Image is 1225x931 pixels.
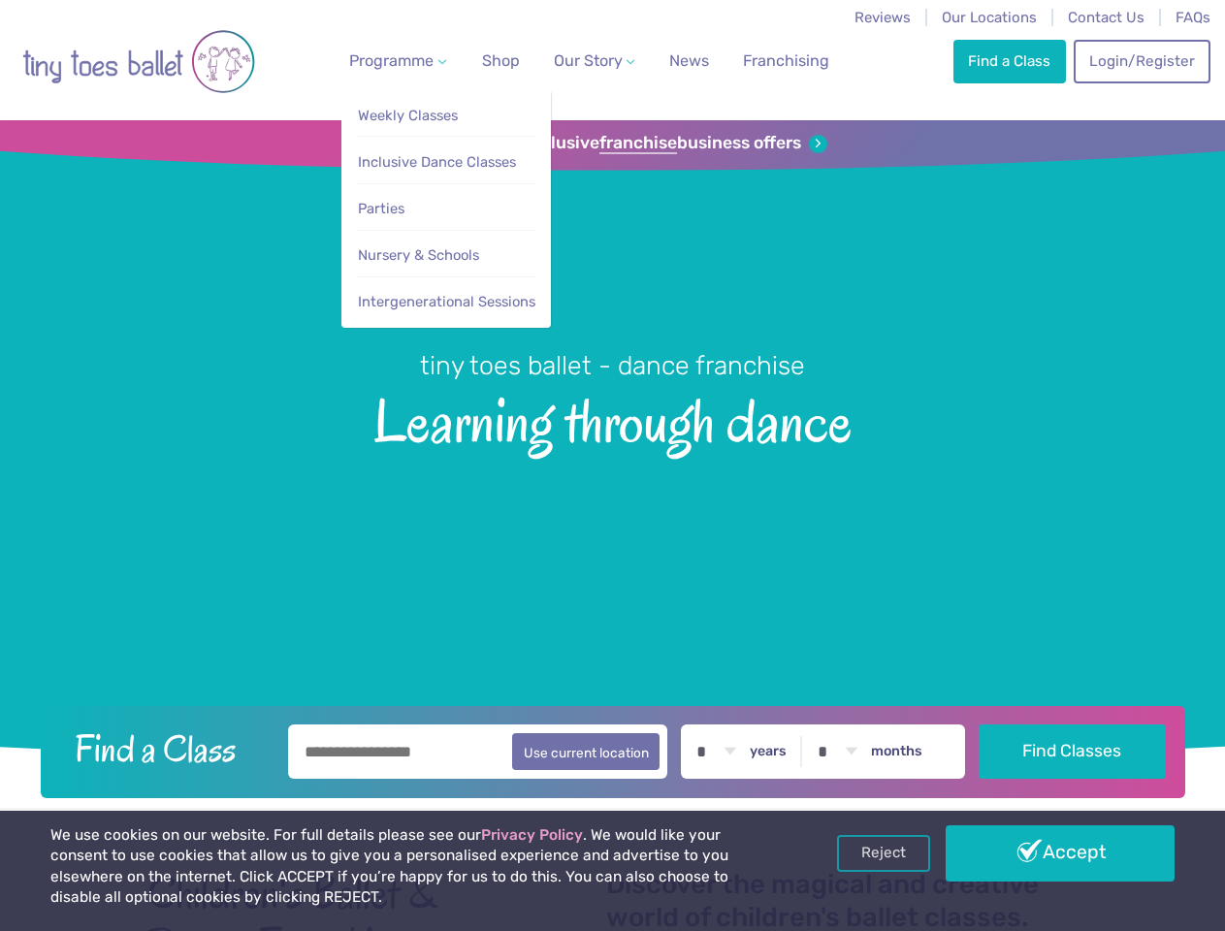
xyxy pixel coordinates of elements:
[481,826,583,844] a: Privacy Policy
[398,133,827,154] a: Sign up for our exclusivefranchisebusiness offers
[599,133,677,154] strong: franchise
[979,724,1166,779] button: Find Classes
[871,743,922,760] label: months
[942,9,1037,26] a: Our Locations
[1176,9,1210,26] a: FAQs
[512,733,661,770] button: Use current location
[1068,9,1144,26] a: Contact Us
[854,9,911,26] a: Reviews
[358,153,516,171] span: Inclusive Dance Classes
[341,42,454,80] a: Programme
[750,743,787,760] label: years
[356,98,536,134] a: Weekly Classes
[474,42,528,80] a: Shop
[358,293,535,310] span: Intergenerational Sessions
[356,191,536,227] a: Parties
[482,51,520,70] span: Shop
[837,835,930,872] a: Reject
[356,284,536,320] a: Intergenerational Sessions
[545,42,642,80] a: Our Story
[358,246,479,264] span: Nursery & Schools
[946,825,1175,882] a: Accept
[50,825,781,909] p: We use cookies on our website. For full details please see our . We would like your consent to us...
[59,724,274,773] h2: Find a Class
[358,107,458,124] span: Weekly Classes
[358,200,404,217] span: Parties
[31,383,1194,455] span: Learning through dance
[22,13,255,111] img: tiny toes ballet
[735,42,837,80] a: Franchising
[356,238,536,273] a: Nursery & Schools
[661,42,717,80] a: News
[554,51,623,70] span: Our Story
[953,40,1066,82] a: Find a Class
[669,51,709,70] span: News
[1074,40,1209,82] a: Login/Register
[743,51,829,70] span: Franchising
[420,350,805,381] small: tiny toes ballet - dance franchise
[356,144,536,180] a: Inclusive Dance Classes
[349,51,434,70] span: Programme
